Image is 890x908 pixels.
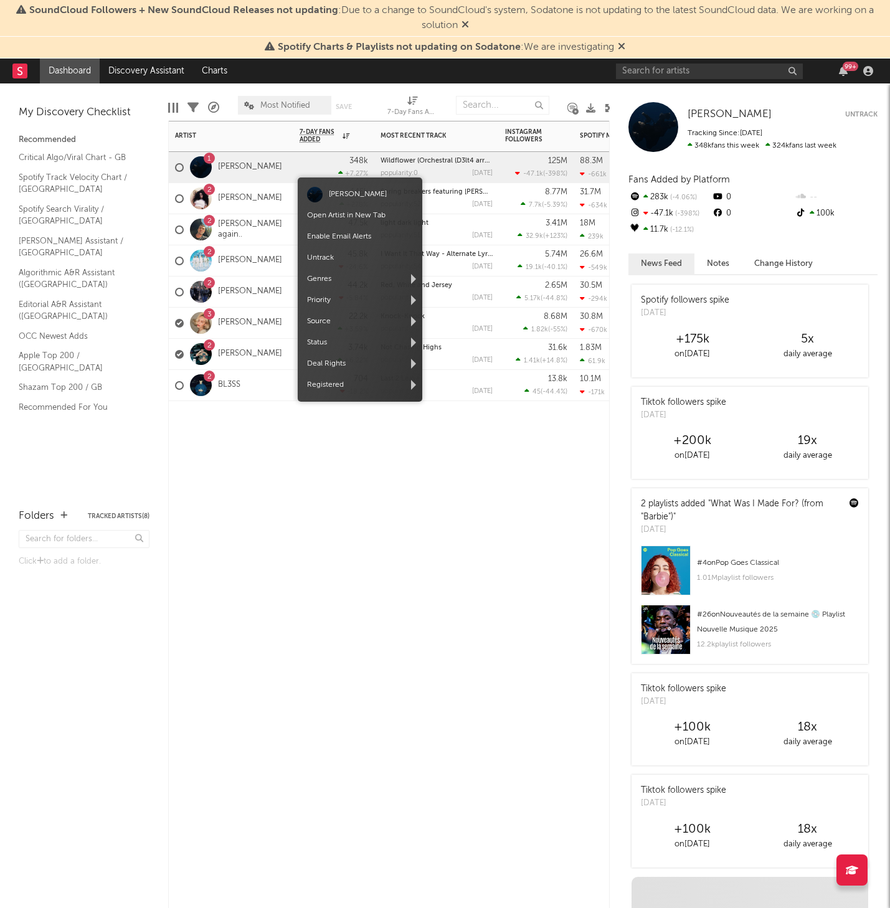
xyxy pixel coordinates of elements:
span: 1.82k [531,326,548,333]
span: Registered [298,374,422,395]
div: Recommended [19,133,149,148]
span: SoundCloud Followers + New SoundCloud Releases not updating [29,6,338,16]
div: 88.3M [580,157,603,165]
div: 125M [548,157,567,165]
div: Wildflower (Orchestral (D3lt4 arrang.) [381,158,493,164]
a: OCC Newest Adds [19,329,137,343]
a: [PERSON_NAME] Assistant / [GEOGRAPHIC_DATA] [19,234,137,260]
div: on [DATE] [635,347,750,362]
div: [DATE] [472,170,493,177]
span: -398 % [545,171,566,177]
div: 348k [349,157,368,165]
div: 61.9k [580,357,605,365]
span: Spotify Charts & Playlists not updating on Sodatone [278,42,521,52]
span: 5.17k [524,295,541,302]
div: 99 + [843,62,858,71]
div: Red, White and Jersey [381,282,493,289]
button: News Feed [628,253,694,274]
span: 45 [533,389,541,395]
div: 2.65M [545,281,567,290]
div: [DATE] [641,409,726,422]
div: popularity: 0 [381,170,418,177]
div: [DATE] [472,263,493,270]
div: ( ) [516,356,567,364]
a: Algorithmic A&R Assistant ([GEOGRAPHIC_DATA]) [19,266,137,291]
div: Artist [175,132,268,140]
span: 348k fans this week [688,142,759,149]
div: daily average [750,735,865,750]
div: Edit Columns [168,90,178,126]
div: Spotify Monthly Listeners [580,132,673,140]
span: -47.1k [523,171,543,177]
div: +200k [635,433,750,448]
div: 31.7M [580,188,601,196]
a: Discovery Assistant [100,59,193,83]
div: Spotify followers spike [641,294,729,307]
div: +100k [635,822,750,837]
div: 0 [711,206,794,222]
div: [DATE] [641,696,726,708]
div: -634k [580,201,607,209]
a: Open Artist in New Tab [307,212,386,219]
div: [DATE] [641,307,729,319]
div: 1.83M [580,344,602,352]
div: 283k [628,189,711,206]
a: [PERSON_NAME] [218,255,282,266]
span: : Due to a change to SoundCloud's system, Sodatone is not updating to the latest SoundCloud data.... [29,6,874,31]
div: 12.2k playlist followers [697,637,859,652]
div: [PERSON_NAME] [329,187,387,202]
div: Filters [187,90,199,126]
div: ( ) [524,387,567,395]
div: 5 x [750,332,865,347]
span: -398 % [673,210,699,217]
a: #4onPop Goes Classical1.01Mplaylist followers [632,546,868,605]
span: -40.1 % [544,264,566,271]
div: 18M [580,219,595,227]
a: Shazam Top 200 / GB [19,381,137,394]
div: -294k [580,295,607,303]
div: 18 x [750,822,865,837]
a: Editorial A&R Assistant ([GEOGRAPHIC_DATA]) [19,298,137,323]
span: 7-Day Fans Added [300,128,339,143]
div: 2 playlists added [641,498,840,524]
div: Most Recent Track [381,132,474,140]
div: light dark light [381,220,493,227]
input: Search for folders... [19,530,149,548]
div: 0 [711,189,794,206]
span: : We are investigating [278,42,614,52]
div: 100k [795,206,878,222]
span: -55 % [550,326,566,333]
div: Click to add a folder. [19,554,149,569]
div: [DATE] [641,797,726,810]
div: -47.1k [628,206,711,222]
a: BL3SS [218,380,240,390]
div: on [DATE] [635,448,750,463]
div: Spring breakers featuring kesha [381,189,493,196]
div: 19 x [750,433,865,448]
div: ( ) [515,169,567,177]
div: [DATE] [472,232,493,239]
span: Most Notified [260,102,310,110]
span: Tracking Since: [DATE] [688,130,762,137]
a: Spotify Track Velocity Chart / [GEOGRAPHIC_DATA] [19,171,137,196]
div: I Want It That Way - Alternate Lyrics [381,251,493,258]
div: 1.01M playlist followers [697,570,859,585]
a: Spotify Search Virality / [GEOGRAPHIC_DATA] [19,202,137,228]
div: on [DATE] [635,837,750,852]
span: Priority [298,290,422,311]
a: Critical Algo/Viral Chart - GB [19,151,137,164]
a: [PERSON_NAME] again.. [218,219,287,240]
span: Dismiss [618,42,625,52]
span: -12.1 % [668,227,694,234]
span: 7.7k [529,202,542,209]
a: #26onNouveautés de la semaine 💿 Playlist Nouvelle Musique 202512.2kplaylist followers [632,605,868,664]
span: Dismiss [462,21,469,31]
div: 30.8M [580,313,603,321]
a: [PERSON_NAME] [688,108,772,121]
span: Deal Rights [298,353,422,374]
div: [DATE] [472,201,493,208]
div: daily average [750,837,865,852]
a: Spring breakers featuring [PERSON_NAME] [381,189,519,196]
div: 8.77M [545,188,567,196]
div: +100k [635,720,750,735]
